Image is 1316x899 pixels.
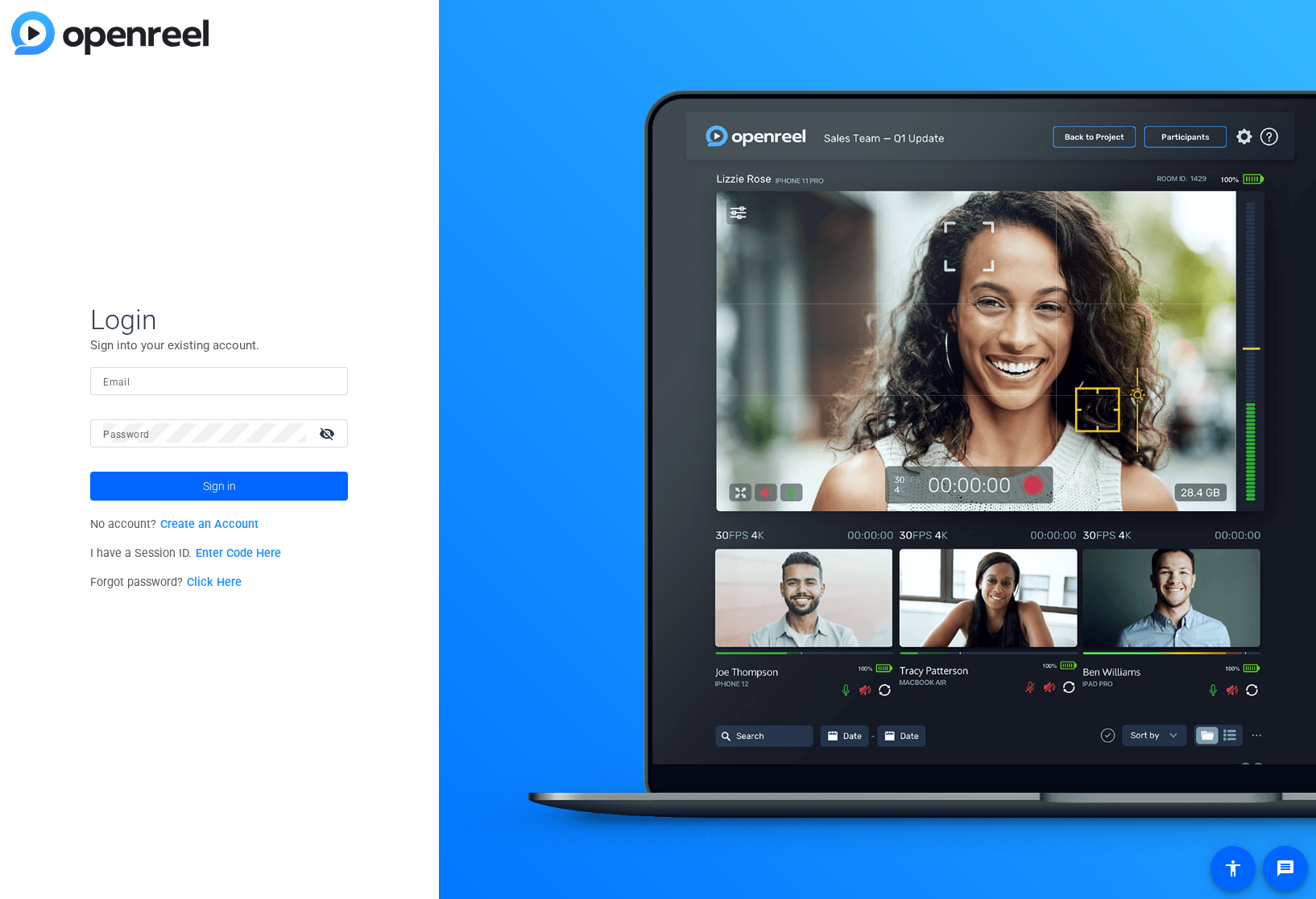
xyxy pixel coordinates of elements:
[203,466,236,506] span: Sign in
[1223,859,1243,878] mat-icon: accessibility
[90,303,348,336] span: Login
[1276,859,1295,878] mat-icon: message
[90,518,259,531] span: No account?
[90,546,281,560] span: I have a Session ID.
[103,371,335,390] input: Enter Email Address
[103,377,130,388] mat-label: Email
[103,429,149,440] mat-label: Password
[187,575,242,589] a: Click Here
[90,336,348,354] p: Sign into your existing account.
[90,472,348,501] button: Sign in
[196,546,281,560] a: Enter Code Here
[160,518,259,531] a: Create an Account
[309,422,348,445] mat-icon: visibility_off
[11,11,209,55] img: blue-gradient.svg
[90,575,242,589] span: Forgot password?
